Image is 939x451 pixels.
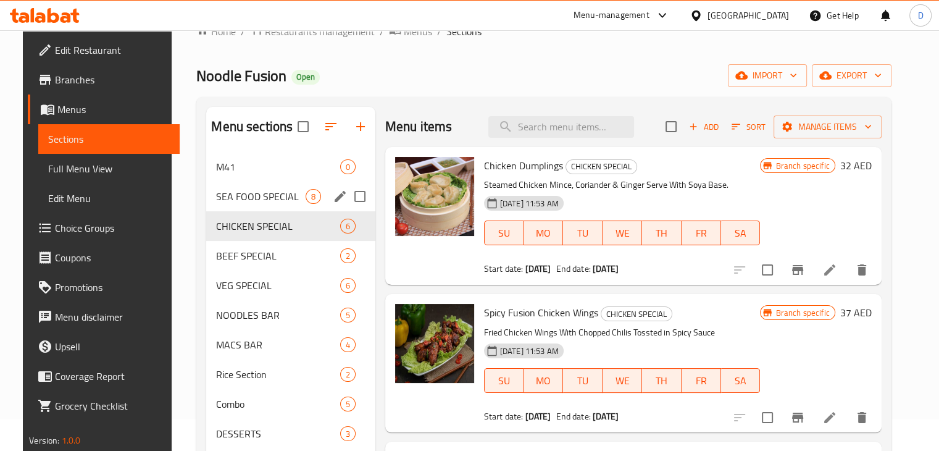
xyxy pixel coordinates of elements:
a: Edit menu item [822,263,837,277]
a: Restaurants management [250,23,375,40]
a: Menus [389,23,432,40]
div: M410 [206,152,375,182]
button: Manage items [774,116,882,138]
a: Coverage Report [28,361,180,391]
nav: breadcrumb [196,23,891,40]
span: Sections [48,132,170,146]
span: CHICKEN SPECIAL [566,159,636,174]
div: SEA FOOD SPECIAL [216,189,305,204]
button: SA [721,221,761,245]
div: VEG SPECIAL6 [206,271,375,300]
button: TH [642,368,682,393]
a: Edit Menu [38,183,180,213]
span: Select to update [754,405,780,431]
span: 6 [341,280,355,292]
div: items [340,397,356,411]
span: MO [528,224,558,242]
p: Fried Chicken Wings With Chopped Chilis Tossted in Spicy Sauce [484,325,761,340]
a: Upsell [28,332,180,361]
a: Sections [38,124,180,154]
span: MACS BAR [216,337,340,352]
h6: 32 AED [840,157,872,174]
span: FR [687,224,716,242]
div: Combo5 [206,389,375,419]
span: D [917,9,923,22]
span: Select to update [754,257,780,283]
button: TH [642,221,682,245]
p: Steamed Chicken Mince, Coriander & Ginger Serve With Soya Base. [484,177,761,193]
span: Start date: [484,408,524,424]
div: SEA FOOD SPECIAL8edit [206,182,375,211]
span: End date: [556,261,590,277]
span: SA [726,372,756,390]
button: SU [484,221,524,245]
div: items [306,189,321,204]
span: Manage items [783,119,872,135]
span: Combo [216,397,340,411]
span: Select section [658,114,684,140]
span: Coupons [55,250,170,265]
span: Full Menu View [48,161,170,176]
span: Select all sections [290,114,316,140]
button: Add [684,117,724,137]
img: Chicken Dumplings [395,157,474,236]
span: SA [726,224,756,242]
span: Spicy Fusion Chicken Wings [484,303,598,322]
a: Branches [28,65,180,95]
span: Restaurants management [265,24,375,39]
div: items [340,426,356,441]
span: Sort items [724,117,774,137]
a: Home [196,24,236,39]
span: Open [291,72,320,82]
div: Open [291,70,320,85]
div: MACS BAR4 [206,330,375,360]
span: VEG SPECIAL [216,278,340,293]
a: Edit menu item [822,410,837,425]
button: export [812,64,891,87]
div: [GEOGRAPHIC_DATA] [707,9,789,22]
button: SU [484,368,524,393]
span: CHICKEN SPECIAL [601,307,672,321]
span: 5 [341,310,355,321]
div: DESSERTS [216,426,340,441]
h2: Menu sections [211,117,293,136]
span: SU [490,224,519,242]
span: Grocery Checklist [55,398,170,413]
span: Promotions [55,280,170,295]
span: 0 [341,161,355,173]
button: FR [682,221,721,245]
span: Chicken Dumplings [484,156,563,175]
span: Sort [732,120,766,134]
b: [DATE] [593,261,619,277]
button: SA [721,368,761,393]
span: [DATE] 11:53 AM [495,198,564,209]
b: [DATE] [593,408,619,424]
div: items [340,367,356,382]
div: Menu-management [574,8,649,23]
span: WE [607,224,637,242]
span: M41 [216,159,340,174]
span: FR [687,372,716,390]
a: Menus [28,95,180,124]
button: MO [524,221,563,245]
span: Noodle Fusion [196,62,286,90]
div: DESSERTS3 [206,419,375,449]
button: delete [847,255,877,285]
span: Edit Restaurant [55,43,170,57]
span: TH [647,224,677,242]
img: Spicy Fusion Chicken Wings [395,304,474,383]
a: Grocery Checklist [28,391,180,421]
span: export [822,68,882,83]
span: Branches [55,72,170,87]
span: 2 [341,369,355,381]
span: NOODLES BAR [216,308,340,322]
li: / [437,24,441,39]
span: Branch specific [770,307,834,319]
a: Full Menu View [38,154,180,183]
button: Branch-specific-item [783,255,812,285]
span: BEEF SPECIAL [216,248,340,263]
span: Sections [446,24,482,39]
